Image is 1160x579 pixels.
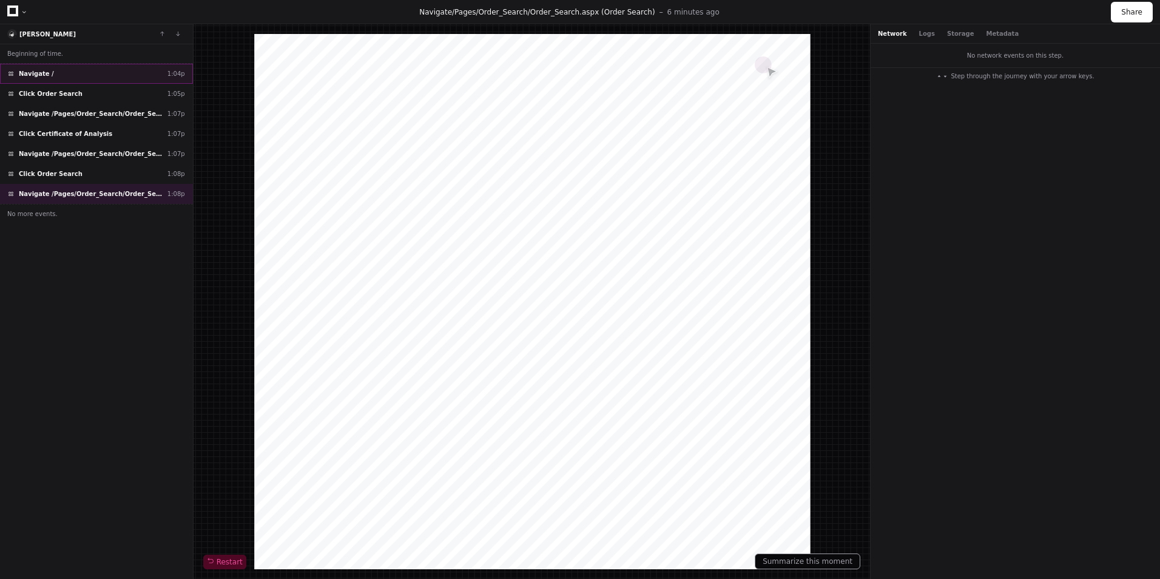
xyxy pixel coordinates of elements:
[7,209,58,218] span: No more events.
[19,189,163,198] span: Navigate /Pages/Order_Search/Order_Search.aspx (Order Search)
[878,29,907,38] button: Network
[7,49,63,58] span: Beginning of time.
[19,69,54,78] span: Navigate /
[871,44,1160,67] div: No network events on this step.
[452,8,655,16] span: /Pages/Order_Search/Order_Search.aspx (Order Search)
[203,555,246,569] button: Restart
[919,29,935,38] button: Logs
[667,7,720,17] p: 6 minutes ago
[19,89,83,98] span: Click Order Search
[19,109,163,118] span: Navigate /Pages/Order_Search/Order_Search.aspx
[19,149,163,158] span: Navigate /Pages/Order_Search/Order_Search.aspx (Certificate of Analysis)
[19,31,76,38] a: [PERSON_NAME]
[8,30,16,38] img: 14.svg
[167,169,185,178] div: 1:08p
[167,149,185,158] div: 1:07p
[951,72,1094,81] span: Step through the journey with your arrow keys.
[19,169,83,178] span: Click Order Search
[1111,2,1153,22] button: Share
[755,554,860,569] button: Summarize this moment
[986,29,1019,38] button: Metadata
[419,8,452,16] span: Navigate
[19,129,112,138] span: Click Certificate of Analysis
[167,129,185,138] div: 1:07p
[207,557,243,567] span: Restart
[167,189,185,198] div: 1:08p
[167,69,185,78] div: 1:04p
[167,109,185,118] div: 1:07p
[947,29,974,38] button: Storage
[167,89,185,98] div: 1:05p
